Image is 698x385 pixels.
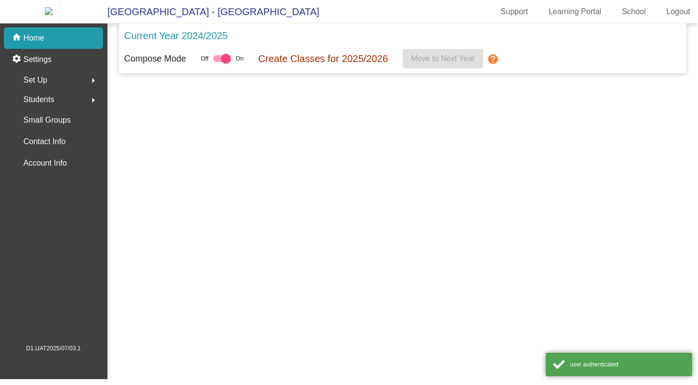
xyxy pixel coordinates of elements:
mat-icon: help [487,53,499,65]
button: Move to Next Year [403,49,483,68]
mat-icon: arrow_right [87,94,99,106]
div: user authenticated [570,360,685,369]
p: Contact Info [23,135,65,149]
mat-icon: arrow_right [87,75,99,86]
p: Small Groups [23,113,71,127]
mat-icon: home [12,32,23,44]
p: Home [23,32,44,44]
a: Learning Portal [541,4,610,20]
p: Compose Mode [124,52,186,65]
p: Settings [23,54,52,65]
span: Off [201,54,208,63]
a: Logout [658,4,698,20]
span: Students [23,93,54,107]
p: Account Info [23,156,67,170]
p: Create Classes for 2025/2026 [258,51,388,66]
span: On [236,54,244,63]
a: School [614,4,654,20]
mat-icon: settings [12,54,23,65]
p: Current Year 2024/2025 [124,28,227,43]
span: Set Up [23,73,47,87]
a: Support [493,4,536,20]
span: Move to Next Year [411,54,475,63]
span: [GEOGRAPHIC_DATA] - [GEOGRAPHIC_DATA] [98,4,319,20]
